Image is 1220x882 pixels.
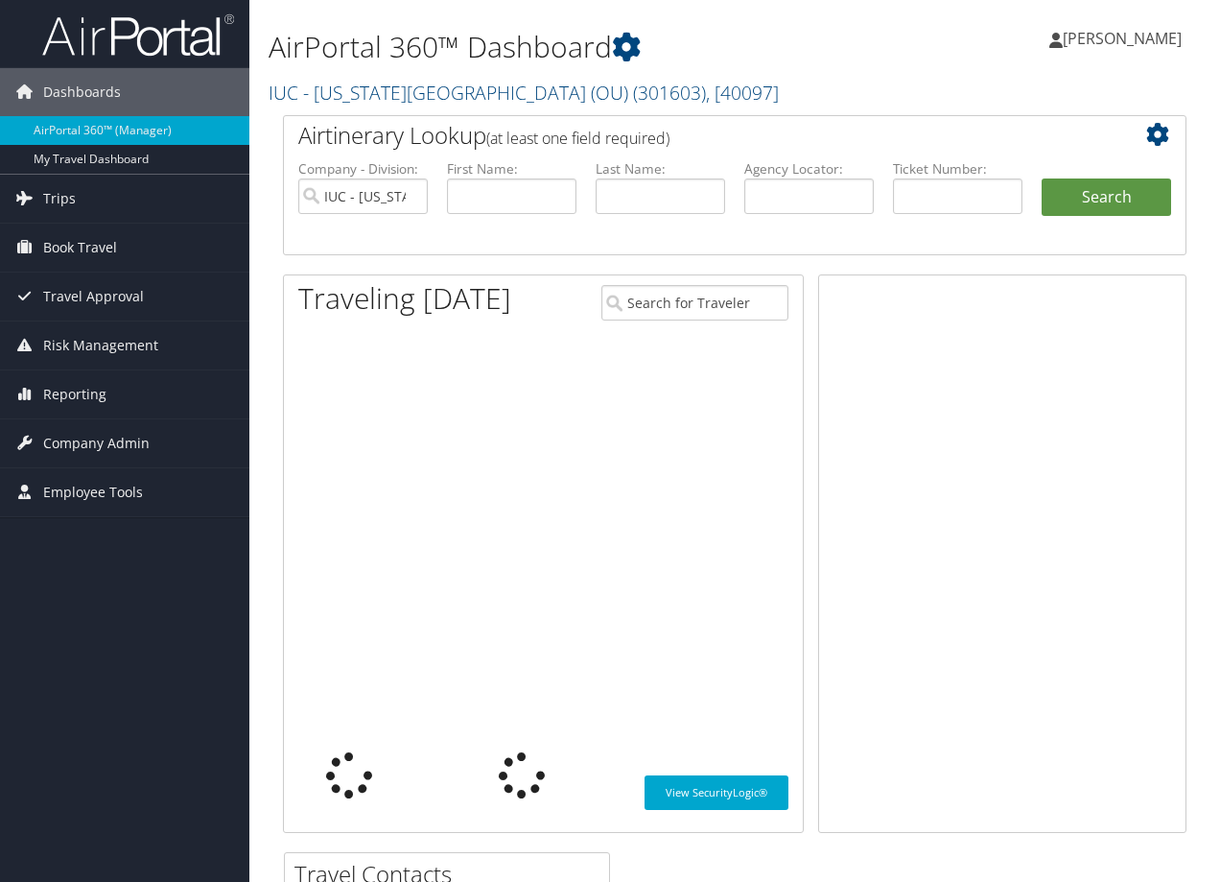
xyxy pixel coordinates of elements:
a: IUC - [US_STATE][GEOGRAPHIC_DATA] (OU) [269,80,779,106]
label: Agency Locator: [744,159,874,179]
span: Employee Tools [43,468,143,516]
span: ( 301603 ) [633,80,706,106]
label: Ticket Number: [893,159,1022,179]
span: Reporting [43,370,106,418]
span: Book Travel [43,224,117,272]
span: Company Admin [43,419,150,467]
a: View SecurityLogic® [645,775,788,810]
input: Search for Traveler [601,285,789,321]
span: Travel Approval [43,273,144,321]
span: , [ 40097 ] [706,80,779,106]
span: Risk Management [43,322,158,369]
a: [PERSON_NAME] [1049,10,1201,67]
img: airportal-logo.png [42,12,234,58]
label: Company - Division: [298,159,428,179]
span: (at least one field required) [486,128,669,149]
span: [PERSON_NAME] [1063,28,1182,49]
span: Trips [43,175,76,223]
label: Last Name: [596,159,725,179]
label: First Name: [447,159,576,179]
h1: AirPortal 360™ Dashboard [269,27,890,67]
h1: Traveling [DATE] [298,278,511,319]
h2: Airtinerary Lookup [298,119,1096,152]
span: Dashboards [43,68,121,116]
button: Search [1042,179,1171,217]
